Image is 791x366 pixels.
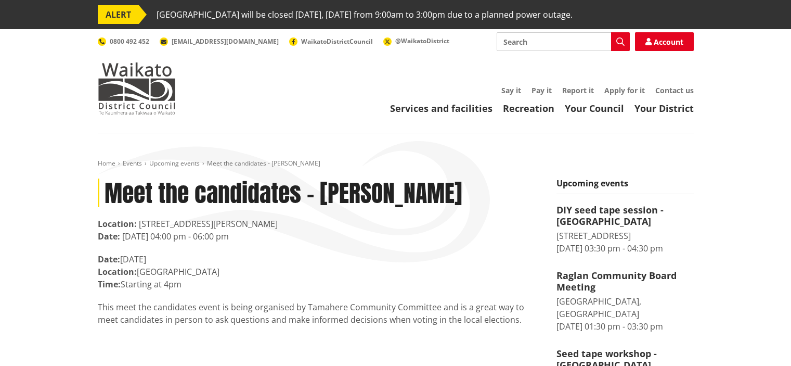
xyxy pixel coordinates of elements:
[635,32,694,51] a: Account
[501,85,521,95] a: Say it
[122,231,229,242] time: [DATE] 04:00 pm - 06:00 pm
[98,254,120,265] strong: Date:
[149,159,200,168] a: Upcoming events
[301,37,373,46] span: WaikatoDistrictCouncil
[98,266,137,277] strong: Location:
[139,218,278,230] span: [STREET_ADDRESS][PERSON_NAME]
[98,279,121,290] strong: Time:
[172,37,279,46] span: [EMAIL_ADDRESS][DOMAIN_NAME]
[207,159,320,168] span: Meet the candidates - [PERSON_NAME]
[497,32,630,51] input: Search input
[743,322,781,360] iframe: Messenger Launcher
[98,253,541,291] p: [DATE] [GEOGRAPHIC_DATA] Starting at 4pm
[604,85,645,95] a: Apply for it
[562,85,594,95] a: Report it
[634,102,694,115] a: Your District
[98,231,120,242] strong: Date:
[395,36,449,45] span: @WaikatoDistrict
[556,230,694,242] div: [STREET_ADDRESS]
[98,159,694,168] nav: breadcrumb
[98,179,541,207] h1: Meet the candidates - [PERSON_NAME]
[531,85,552,95] a: Pay it
[98,159,115,168] a: Home
[556,205,694,255] a: DIY seed tape session - [GEOGRAPHIC_DATA] [STREET_ADDRESS] [DATE] 03:30 pm - 04:30 pm
[556,295,694,320] div: [GEOGRAPHIC_DATA], [GEOGRAPHIC_DATA]
[556,321,663,332] time: [DATE] 01:30 pm - 03:30 pm
[289,37,373,46] a: WaikatoDistrictCouncil
[556,270,694,293] h4: Raglan Community Board Meeting
[157,5,573,24] span: [GEOGRAPHIC_DATA] will be closed [DATE], [DATE] from 9:00am to 3:00pm due to a planned power outage.
[98,218,137,230] strong: Location:
[503,102,554,115] a: Recreation
[123,159,142,168] a: Events
[98,62,176,115] img: Waikato District Council - Te Kaunihera aa Takiwaa o Waikato
[556,179,694,194] h5: Upcoming events
[383,36,449,45] a: @WaikatoDistrict
[556,243,663,254] time: [DATE] 03:30 pm - 04:30 pm
[655,85,694,95] a: Contact us
[98,301,541,326] p: This meet the candidates event is being organised by Tamahere Community Committee and is a great ...
[98,37,149,46] a: 0800 492 452
[110,37,149,46] span: 0800 492 452
[556,205,694,227] h4: DIY seed tape session - [GEOGRAPHIC_DATA]
[390,102,492,115] a: Services and facilities
[98,5,139,24] span: ALERT
[565,102,624,115] a: Your Council
[160,37,279,46] a: [EMAIL_ADDRESS][DOMAIN_NAME]
[556,270,694,333] a: Raglan Community Board Meeting [GEOGRAPHIC_DATA], [GEOGRAPHIC_DATA] [DATE] 01:30 pm - 03:30 pm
